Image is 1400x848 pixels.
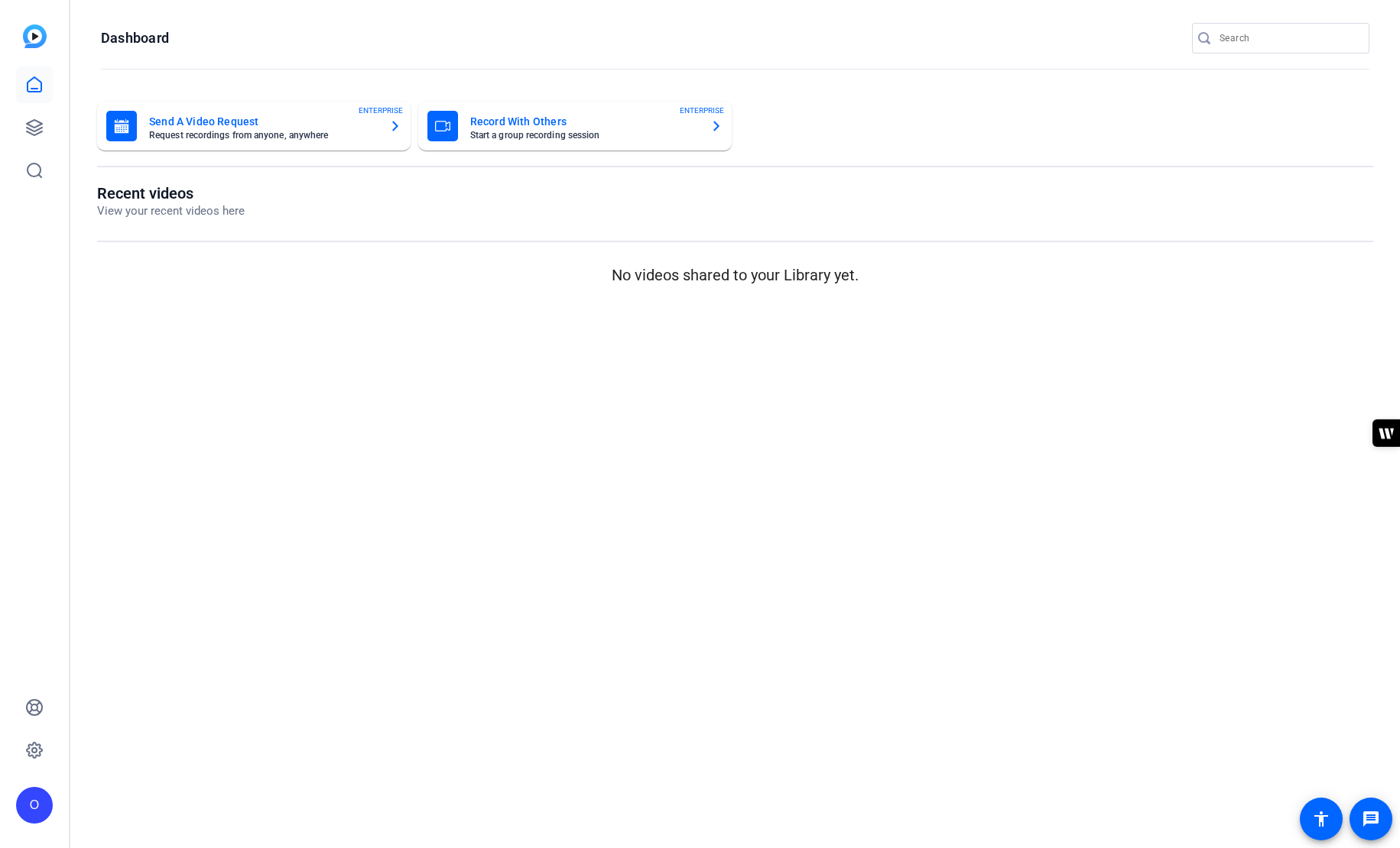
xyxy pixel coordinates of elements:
mat-card-title: Send A Video Request [149,112,377,131]
p: View your recent videos here [97,202,245,220]
button: Record With OthersStart a group recording sessionENTERPRISE [418,102,732,151]
div: O [16,787,53,824]
h1: Dashboard [101,29,169,47]
h1: Recent videos [97,184,245,202]
span: ENTERPRISE [359,105,403,116]
mat-card-subtitle: Start a group recording session [470,131,698,140]
input: Search [1220,29,1357,47]
mat-icon: accessibility [1312,810,1330,828]
mat-card-subtitle: Request recordings from anyone, anywhere [149,131,377,140]
mat-icon: message [1362,810,1380,828]
button: Send A Video RequestRequest recordings from anyone, anywhereENTERPRISE [97,102,411,151]
img: blue-gradient.svg [23,24,47,48]
p: No videos shared to your Library yet. [97,264,1373,286]
span: ENTERPRISE [680,105,724,116]
mat-card-title: Record With Others [470,112,698,131]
